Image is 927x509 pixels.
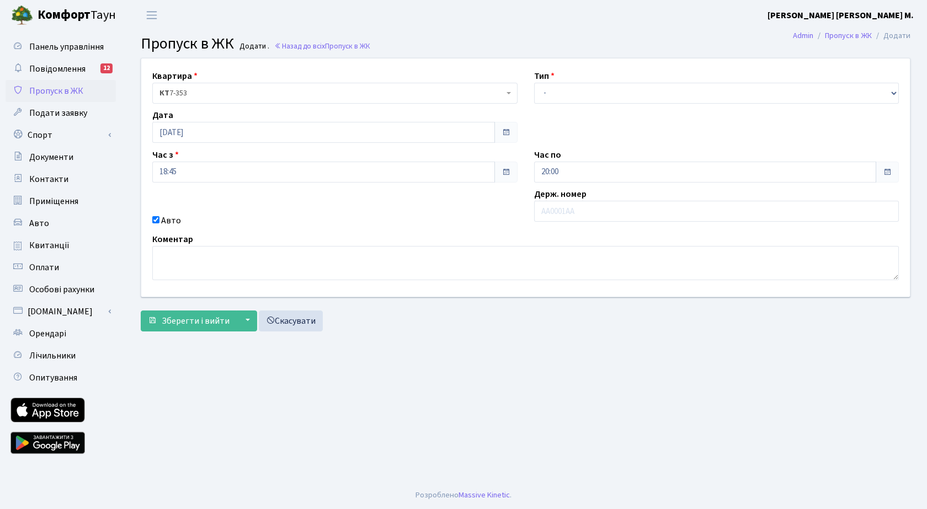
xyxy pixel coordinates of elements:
[141,310,237,331] button: Зберегти і вийти
[6,124,116,146] a: Спорт
[6,234,116,256] a: Квитанції
[152,109,173,122] label: Дата
[152,233,193,246] label: Коментар
[6,80,116,102] a: Пропуск в ЖК
[29,328,66,340] span: Орендарі
[162,315,230,327] span: Зберегти і вийти
[159,88,169,99] b: КТ
[534,69,555,83] label: Тип
[6,345,116,367] a: Лічильники
[29,173,68,185] span: Контакти
[6,323,116,345] a: Орендарі
[6,256,116,278] a: Оплати
[138,6,166,24] button: Переключити навігацію
[29,350,76,362] span: Лічильники
[825,30,872,41] a: Пропуск в ЖК
[6,36,116,58] a: Панель управління
[6,190,116,212] a: Приміщення
[6,146,116,168] a: Документи
[274,41,370,51] a: Назад до всіхПропуск в ЖК
[415,489,512,501] div: Розроблено .
[152,148,179,162] label: Час з
[534,201,899,222] input: AA0001AA
[29,85,83,97] span: Пропуск в ЖК
[100,63,113,73] div: 12
[152,83,518,104] span: <b>КТ</b>&nbsp;&nbsp;&nbsp;&nbsp;7-353
[325,41,370,51] span: Пропуск в ЖК
[6,212,116,234] a: Авто
[6,168,116,190] a: Контакти
[6,301,116,323] a: [DOMAIN_NAME]
[259,310,323,331] a: Скасувати
[29,283,94,296] span: Особові рахунки
[6,278,116,301] a: Особові рахунки
[29,239,70,251] span: Квитанції
[11,4,33,26] img: logo.png
[793,30,813,41] a: Admin
[459,489,510,501] a: Massive Kinetic
[6,367,116,389] a: Опитування
[29,261,59,274] span: Оплати
[38,6,90,24] b: Комфорт
[776,24,927,47] nav: breadcrumb
[768,9,914,22] a: [PERSON_NAME] [PERSON_NAME] М.
[29,63,86,75] span: Повідомлення
[29,151,73,163] span: Документи
[29,107,87,119] span: Подати заявку
[159,88,504,99] span: <b>КТ</b>&nbsp;&nbsp;&nbsp;&nbsp;7-353
[872,30,910,42] li: Додати
[161,214,181,227] label: Авто
[29,41,104,53] span: Панель управління
[29,195,78,207] span: Приміщення
[534,148,561,162] label: Час по
[141,33,234,55] span: Пропуск в ЖК
[29,217,49,229] span: Авто
[152,69,198,83] label: Квартира
[38,6,116,25] span: Таун
[6,102,116,124] a: Подати заявку
[6,58,116,80] a: Повідомлення12
[29,372,77,384] span: Опитування
[237,42,269,51] small: Додати .
[534,187,587,201] label: Держ. номер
